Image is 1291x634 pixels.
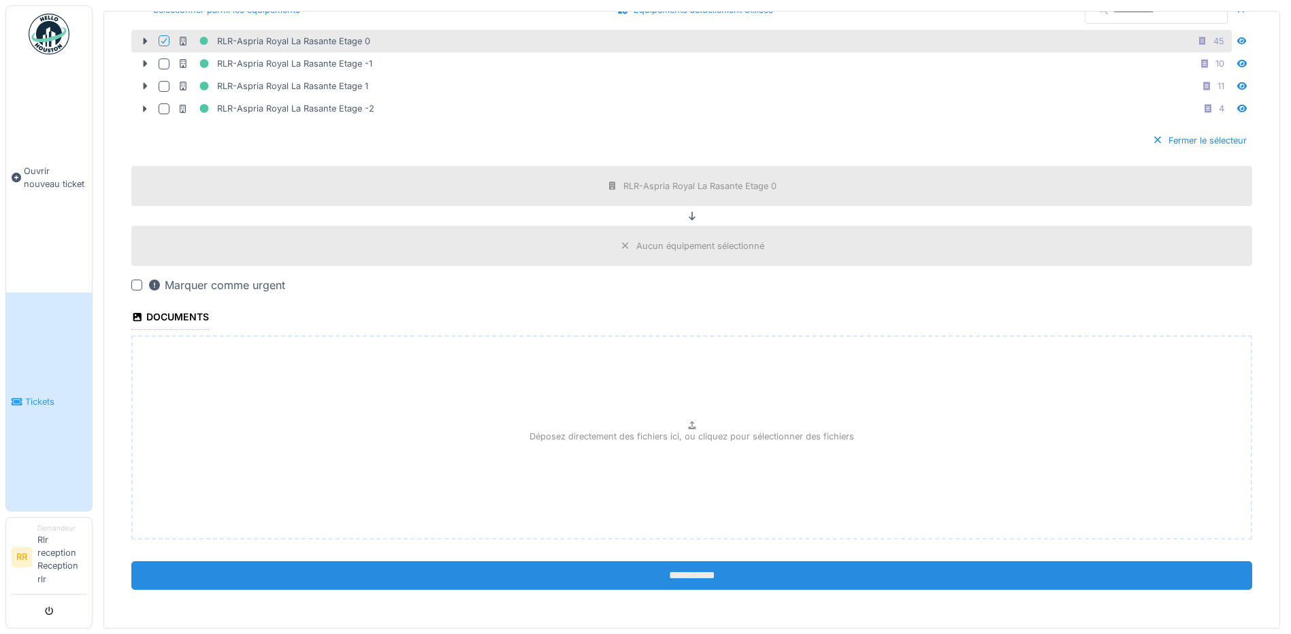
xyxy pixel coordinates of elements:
div: Aucun équipement sélectionné [636,239,764,252]
div: RLR-Aspria Royal La Rasante Etage 0 [623,180,777,193]
li: RR [12,547,32,567]
div: Documents [131,307,209,330]
div: RLR-Aspria Royal La Rasante Etage -2 [178,100,374,117]
span: Tickets [25,395,86,408]
div: 11 [1218,80,1224,93]
div: Marquer comme urgent [148,277,285,293]
div: RLR-Aspria Royal La Rasante Etage -1 [178,55,372,72]
div: 4 [1219,102,1224,115]
span: Ouvrir nouveau ticket [24,165,86,190]
li: Rlr reception Reception rlr [37,523,86,591]
div: 45 [1213,35,1224,48]
div: RLR-Aspria Royal La Rasante Etage 0 [178,33,370,50]
p: Déposez directement des fichiers ici, ou cliquez pour sélectionner des fichiers [529,430,854,443]
a: RR DemandeurRlr reception Reception rlr [12,523,86,595]
a: Tickets [6,293,92,510]
div: Demandeur [37,523,86,533]
div: Fermer le sélecteur [1147,131,1252,150]
a: Ouvrir nouveau ticket [6,62,92,293]
img: Badge_color-CXgf-gQk.svg [29,14,69,54]
div: RLR-Aspria Royal La Rasante Etage 1 [178,78,368,95]
div: 10 [1215,57,1224,70]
